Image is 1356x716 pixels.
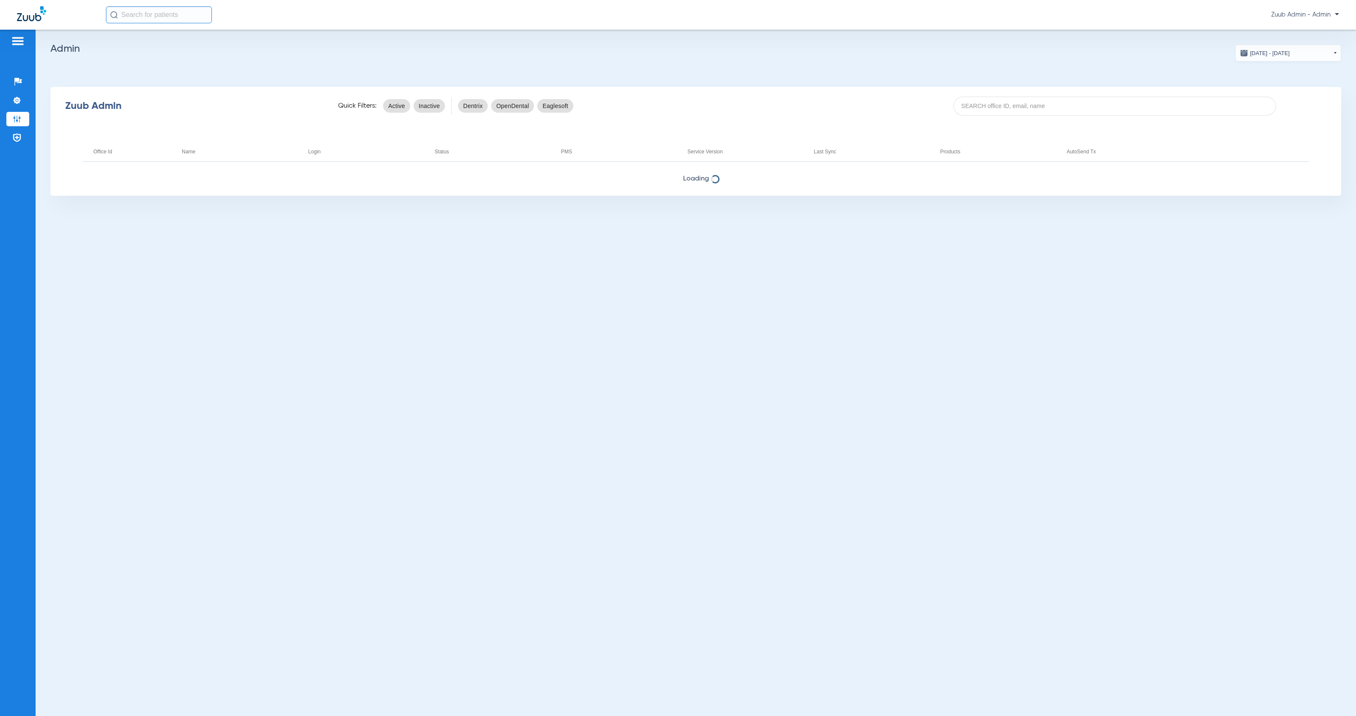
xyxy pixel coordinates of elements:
[458,97,573,114] mat-chip-listbox: pms-filters
[93,147,112,156] div: Office Id
[308,147,424,156] div: Login
[338,102,377,110] span: Quick Filters:
[182,147,195,156] div: Name
[542,102,568,110] span: Eaglesoft
[814,147,836,156] div: Last Sync
[435,147,550,156] div: Status
[953,97,1276,116] input: SEARCH office ID, email, name
[463,102,483,110] span: Dentrix
[687,147,803,156] div: Service Version
[1235,44,1341,61] button: [DATE] - [DATE]
[17,6,46,21] img: Zuub Logo
[50,44,1341,53] h2: Admin
[1271,11,1339,19] span: Zuub Admin - Admin
[182,147,297,156] div: Name
[65,102,323,110] div: Zuub Admin
[687,147,722,156] div: Service Version
[110,11,118,19] img: Search Icon
[93,147,171,156] div: Office Id
[561,147,572,156] div: PMS
[1240,49,1248,57] img: date.svg
[814,147,930,156] div: Last Sync
[1067,147,1182,156] div: AutoSend Tx
[496,102,529,110] span: OpenDental
[308,147,320,156] div: Login
[50,175,1341,183] span: Loading
[388,102,405,110] span: Active
[106,6,212,23] input: Search for patients
[940,147,960,156] div: Products
[940,147,1056,156] div: Products
[1067,147,1096,156] div: AutoSend Tx
[11,36,25,46] img: hamburger-icon
[419,102,440,110] span: Inactive
[383,97,445,114] mat-chip-listbox: status-filters
[435,147,449,156] div: Status
[561,147,677,156] div: PMS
